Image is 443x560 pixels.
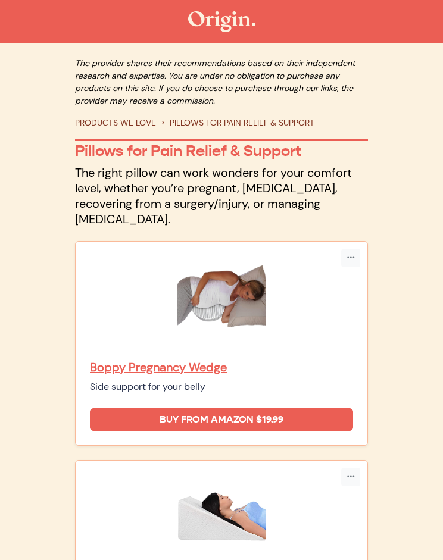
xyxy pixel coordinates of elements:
p: The provider shares their recommendations based on their independent research and expertise. You ... [75,57,368,107]
a: Buy from Amazon $19.99 [90,408,353,431]
p: Pillows for Pain Relief & Support [75,142,368,160]
a: Boppy Pregnancy Wedge [90,359,353,375]
img: The Origin Shop [188,11,255,32]
a: PRODUCTS WE LOVE [75,117,156,128]
p: The right pillow can work wonders for your comfort level, whether you’re pregnant, [MEDICAL_DATA]... [75,165,368,227]
li: PILLOWS FOR PAIN RELIEF & SUPPORT [156,117,314,129]
div: Side support for your belly [90,380,353,394]
img: Boppy Pregnancy Wedge [177,256,266,345]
